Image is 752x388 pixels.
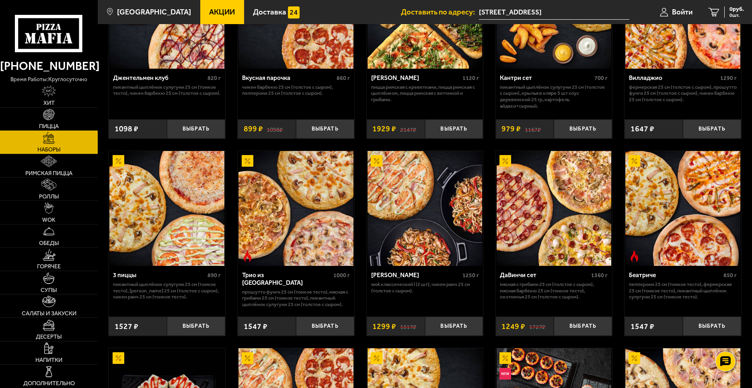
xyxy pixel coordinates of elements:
img: ДаВинчи сет [497,151,611,265]
span: Доставка [253,8,286,16]
div: 3 пиццы [113,272,205,279]
img: Акционный [371,155,382,167]
span: 979 ₽ [501,125,521,133]
a: АкционныйДаВинчи сет [496,151,612,265]
p: Пикантный цыплёнок сулугуни 25 см (тонкое тесто), Чикен Барбекю 25 см (толстое с сыром). [113,84,221,96]
span: 820 г [208,75,221,82]
a: АкционныйОстрое блюдоБеатриче [625,151,741,265]
p: Фермерская 25 см (толстое с сыром), Прошутто Фунги 25 см (толстое с сыром), Чикен Барбекю 25 см (... [629,84,737,103]
p: Мясная с грибами 25 см (толстое с сыром), Мясная Барбекю 25 см (тонкое тесто), Охотничья 25 см (т... [500,281,608,300]
button: Выбрать [425,119,483,139]
div: Вилладжио [629,74,718,82]
span: 860 г [337,75,350,82]
s: 2147 ₽ [400,125,416,133]
span: 1360 г [591,272,608,279]
span: Акции [209,8,235,16]
p: Прошутто Фунги 25 см (тонкое тесто), Мясная с грибами 25 см (тонкое тесто), Пикантный цыплёнок су... [242,289,350,308]
span: 1098 ₽ [115,125,138,133]
img: Акционный [242,352,253,364]
s: 1167 ₽ [525,125,541,133]
span: 0 шт. [729,13,744,18]
img: Вилла Капри [368,151,482,265]
span: 1299 ₽ [372,323,396,330]
p: Пикантный цыплёнок сулугуни 25 см (толстое с сыром), крылья в кляре 5 шт соус деревенский 25 гр, ... [500,84,608,109]
img: Беатриче [625,151,740,265]
s: 1727 ₽ [529,323,545,330]
span: Пицца [39,123,59,129]
div: [PERSON_NAME] [371,74,460,82]
span: Салаты и закуски [22,310,76,316]
button: Выбрать [683,119,741,139]
img: Острое блюдо [629,250,640,262]
span: Доставить по адресу: [401,8,479,16]
img: Трио из Рио [238,151,353,265]
button: Выбрать [683,317,741,336]
a: АкционныйВилла Капри [367,151,483,265]
span: 1929 ₽ [372,125,396,133]
span: Роллы [39,194,59,199]
span: 1250 г [462,272,479,279]
a: АкционныйОстрое блюдоТрио из Рио [238,151,354,265]
img: Новинка [499,368,511,380]
button: Выбрать [554,317,612,336]
span: Обеды [39,240,59,246]
p: Пицца Римская с креветками, Пицца Римская с цыплёнком, Пицца Римская с ветчиной и грибами. [371,84,479,103]
s: 1098 ₽ [267,125,283,133]
img: Акционный [499,155,511,167]
span: 0 руб. [729,6,744,12]
span: Римская пицца [25,170,72,176]
s: 1517 ₽ [400,323,416,330]
img: Акционный [499,352,511,364]
span: WOK [42,217,55,223]
span: Супы [41,287,57,293]
p: Пикантный цыплёнок сулугуни 25 см (тонкое тесто), [PERSON_NAME] 25 см (толстое с сыром), Чикен Ра... [113,281,221,300]
span: Наборы [37,147,61,152]
span: 1547 ₽ [631,323,654,330]
span: 700 г [594,75,608,82]
span: 1290 г [720,75,737,82]
img: Акционный [629,352,640,364]
span: Хит [43,100,55,106]
span: Войти [672,8,692,16]
span: 1647 ₽ [631,125,654,133]
button: Выбрать [296,119,354,139]
img: 15daf4d41897b9f0e9f617042186c801.svg [288,6,300,18]
div: Джентельмен клуб [113,74,205,82]
span: Десерты [36,334,62,339]
span: 1547 ₽ [244,323,267,330]
p: Wok классический L (2 шт), Чикен Ранч 25 см (толстое с сыром). [371,281,479,294]
input: Ваш адрес доставки [479,5,629,20]
p: Чикен Барбекю 25 см (толстое с сыром), Пепперони 25 см (толстое с сыром). [242,84,350,96]
div: ДаВинчи сет [500,272,589,279]
span: [GEOGRAPHIC_DATA] [117,8,191,16]
button: Выбрать [296,317,354,336]
p: Пепперони 25 см (тонкое тесто), Фермерская 25 см (тонкое тесто), Пикантный цыплёнок сулугуни 25 с... [629,281,737,300]
div: Вкусная парочка [242,74,335,82]
img: Акционный [629,155,640,167]
span: Дополнительно [23,380,75,386]
span: 890 г [208,272,221,279]
img: Акционный [371,352,382,364]
span: 1000 г [333,272,350,279]
img: Акционный [113,155,124,167]
span: Горячее [37,263,61,269]
div: Беатриче [629,272,721,279]
img: Острое блюдо [242,250,253,262]
button: Выбрать [167,119,225,139]
span: 1249 ₽ [501,323,525,330]
div: [PERSON_NAME] [371,272,460,279]
span: 899 ₽ [244,125,263,133]
span: Напитки [35,357,62,363]
button: Выбрать [167,317,225,336]
button: Выбрать [425,317,483,336]
div: Трио из [GEOGRAPHIC_DATA] [242,272,331,286]
img: Акционный [113,352,124,364]
span: 1120 г [462,75,479,82]
div: Кантри сет [500,74,592,82]
img: 3 пиццы [109,151,224,265]
a: Акционный3 пиццы [109,151,225,265]
span: 850 г [723,272,737,279]
button: Выбрать [554,119,612,139]
img: Акционный [242,155,253,167]
span: 1527 ₽ [115,323,138,330]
